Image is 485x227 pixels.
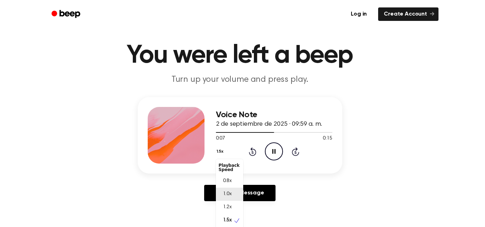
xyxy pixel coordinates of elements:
[223,204,232,211] span: 1.2x
[216,146,226,158] button: 1.5x
[223,177,232,185] span: 0.8x
[223,217,232,224] span: 1.5x
[216,160,243,175] div: Playback Speed
[223,191,232,198] span: 1.0x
